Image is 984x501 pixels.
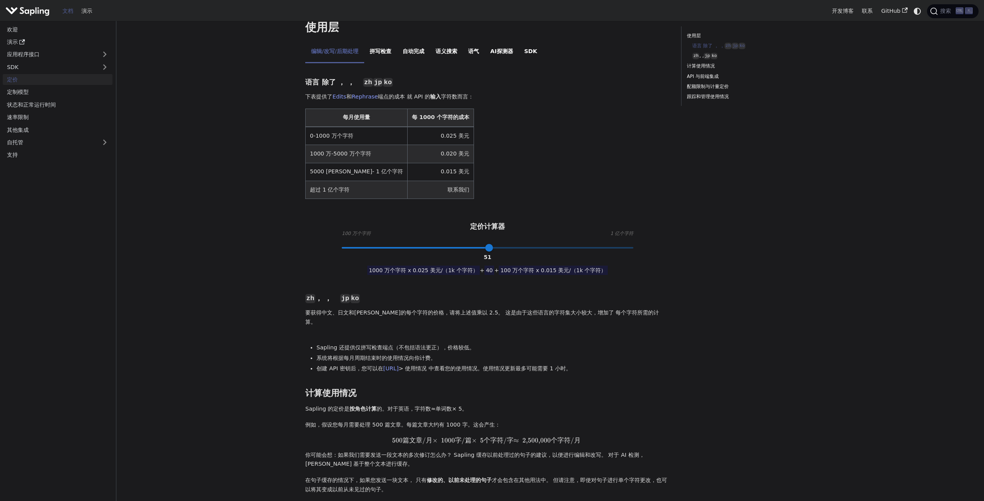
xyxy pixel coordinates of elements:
li: SDK [519,41,543,63]
a: GitHub [877,5,911,17]
a: 计算使用情况 [687,62,792,70]
font: 篇 [392,436,438,444]
button: 在深色和浅色模式之间切换（当前为系统模式） [911,5,923,17]
span: × [472,436,477,444]
p: 你可能会想：如果我们需要发送一段文本的多次修订怎么办？ Sapling 缓存以前处理过的句子的建议，以便进行编辑和改写。 对于 AI 检测，[PERSON_NAME] 基于整个文本进行缓存。 [305,451,670,469]
li: 语义搜索 [430,41,463,63]
button: 展开侧边栏类别“API” [97,49,112,60]
li: 编辑/改写/后期处理 [305,41,364,63]
font: , , [699,53,704,59]
td: 0.025 美元 [408,127,474,145]
td: 1000 万-5000 万个字符 [306,145,408,163]
code: jp [704,53,711,59]
code: ko [738,43,745,49]
a: 配额限制与计量定价 [687,83,792,90]
span: 500 [392,436,403,444]
span: 文章/月 [409,436,432,444]
code: ko [711,53,718,59]
code: ko [350,294,360,303]
th: 每 1000 个字符的成本 [408,109,474,127]
span: 2,500,000 [522,436,551,444]
a: 联系 [858,5,877,17]
a: 其他集成 [3,124,112,135]
button: 搜索 （Ctrl+K） [927,4,979,18]
th: 每月使用量 [306,109,408,127]
a: [URL] [383,365,399,371]
code: zh [305,294,315,303]
strong: 按角色计算 [349,406,377,412]
td: 联系我们 [408,181,474,199]
span: + [480,267,484,273]
p: 要获得中文、日文和[PERSON_NAME]的每个字符的价格，请将上述值乘以 2.5。 这是由于这些语言的字符集大小较大，增加了 每个字符所需的计算。 [305,308,670,327]
span: 5 [480,436,484,444]
font: ， ， [315,294,341,302]
span: 100 万个字符 x 0.015 美元/（1k 个字符） [499,266,608,275]
code: ko [383,78,393,87]
span: 1000 万个字符 x 0.025 美元/（1k 个字符） [367,266,480,275]
p: 下表提供了 和 端点的成本 就 API 的 字符数而言： [305,92,670,102]
span: 40 [484,266,495,275]
p: 在句子缓存的情况下，如果您发送一块文本， 只有 才会包含在其他用法中。 但请注意，即使对句子进行单个字符更改，也可以将其变成以前从未见过的句子。 [305,476,670,494]
h2: 使用层 [305,21,670,35]
li: 自动完成 [397,41,430,63]
span: 搜索 [938,7,956,15]
a: API 与前端集成 [687,73,792,80]
a: 语言 除了 ， ，zhjpko [692,42,789,50]
h3: 定价计算器 [470,222,505,231]
a: 应用程序接口 [3,49,97,60]
code: jp [373,78,383,87]
span: 1 亿个字符 [610,230,633,238]
a: 定制模型 [3,86,112,98]
h2: 计算使用情况 [305,388,670,399]
kbd: K [965,7,973,14]
a: Sapling.ai [5,5,52,17]
a: 状态和正常运行时间 [3,99,112,110]
a: 欢迎 [3,24,112,35]
span: 字/篇 [455,436,472,444]
a: 定价 [3,74,112,85]
code: zh [363,78,373,87]
a: 速率限制 [3,112,112,123]
a: 文档 [58,5,78,17]
a: Edits [332,93,346,100]
p: Sapling 的定价是 的。对于英语，字符数≈单词数× 5。 [305,404,670,414]
code: jp [340,294,350,303]
img: Sapling.ai [5,5,50,17]
td: 0.020 美元 [408,145,474,163]
a: 演示 [3,36,112,48]
font: 语言 除了 ， ， [305,78,363,86]
code: jp [732,43,738,49]
a: 自托管 [3,137,112,148]
li: 创建 API 密钥后，您可以在 > 使用情况 中查看您的使用情况。使用情况更新最多可能需要 1 小时。 [316,364,670,373]
span: 个字符/字 [484,436,514,444]
span: 1000 [441,436,455,444]
button: 展开侧边栏类别“SDK” [97,61,112,73]
strong: 输入 [430,93,441,100]
font: GitHub [881,8,901,14]
a: Rephrase [352,93,378,100]
a: 演示 [77,5,97,17]
a: 跟踪和管理使用情况 [687,93,792,100]
td: 5000 [PERSON_NAME]- 1 亿个字符 [306,163,408,181]
li: AI探测器 [485,41,519,63]
li: 拼写检查 [364,41,397,63]
span: 51 [484,254,491,260]
span: ≈ [514,436,519,444]
span: + [494,267,499,273]
li: 语气 [463,41,485,63]
li: 系统将根据每月周期结束时的使用情况向你计费。 [316,354,670,363]
font: 演示 [7,38,18,45]
p: 例如，假设您每月需要处理 500 篇文章。每篇文章大约有 1000 字。这会产生： [305,420,670,430]
span: 个字符/月 [551,436,581,444]
td: 0.015 美元 [408,163,474,181]
a: SDK [3,61,97,73]
strong: 修改的、以前未处理的句子 [427,477,492,483]
code: zh [692,53,699,59]
li: Sapling 还提供仅拼写检查端点（不包括语法更正），价格较低。 [316,343,670,352]
a: 开发博客 [828,5,858,17]
span: 100 万个字符 [342,230,371,238]
a: 支持 [3,149,112,161]
td: 0-1000 万个字符 [306,127,408,145]
font: 语言 除了 ， ， [692,43,725,48]
a: zh, ,jpko [692,52,789,60]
